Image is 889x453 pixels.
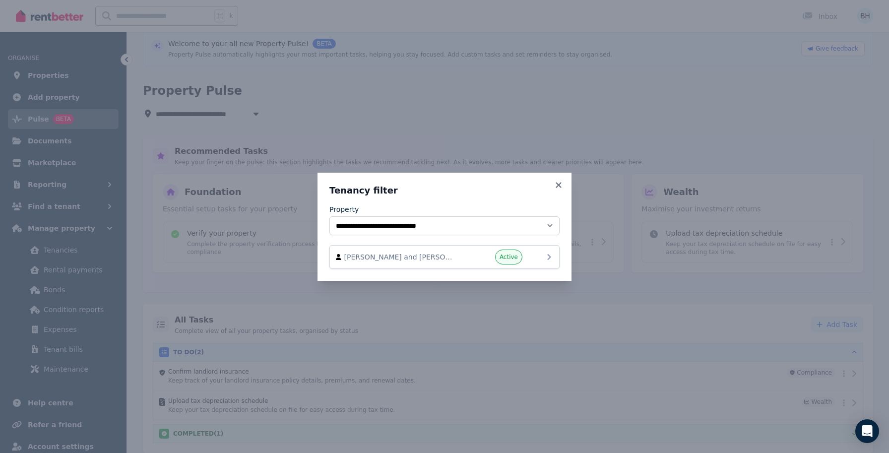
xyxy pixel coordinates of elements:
[329,185,560,196] h3: Tenancy filter
[500,253,518,261] span: Active
[329,245,560,269] a: [PERSON_NAME] and [PERSON_NAME]Active
[344,252,457,262] span: [PERSON_NAME] and [PERSON_NAME]
[855,419,879,443] div: Open Intercom Messenger
[329,204,359,214] label: Property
